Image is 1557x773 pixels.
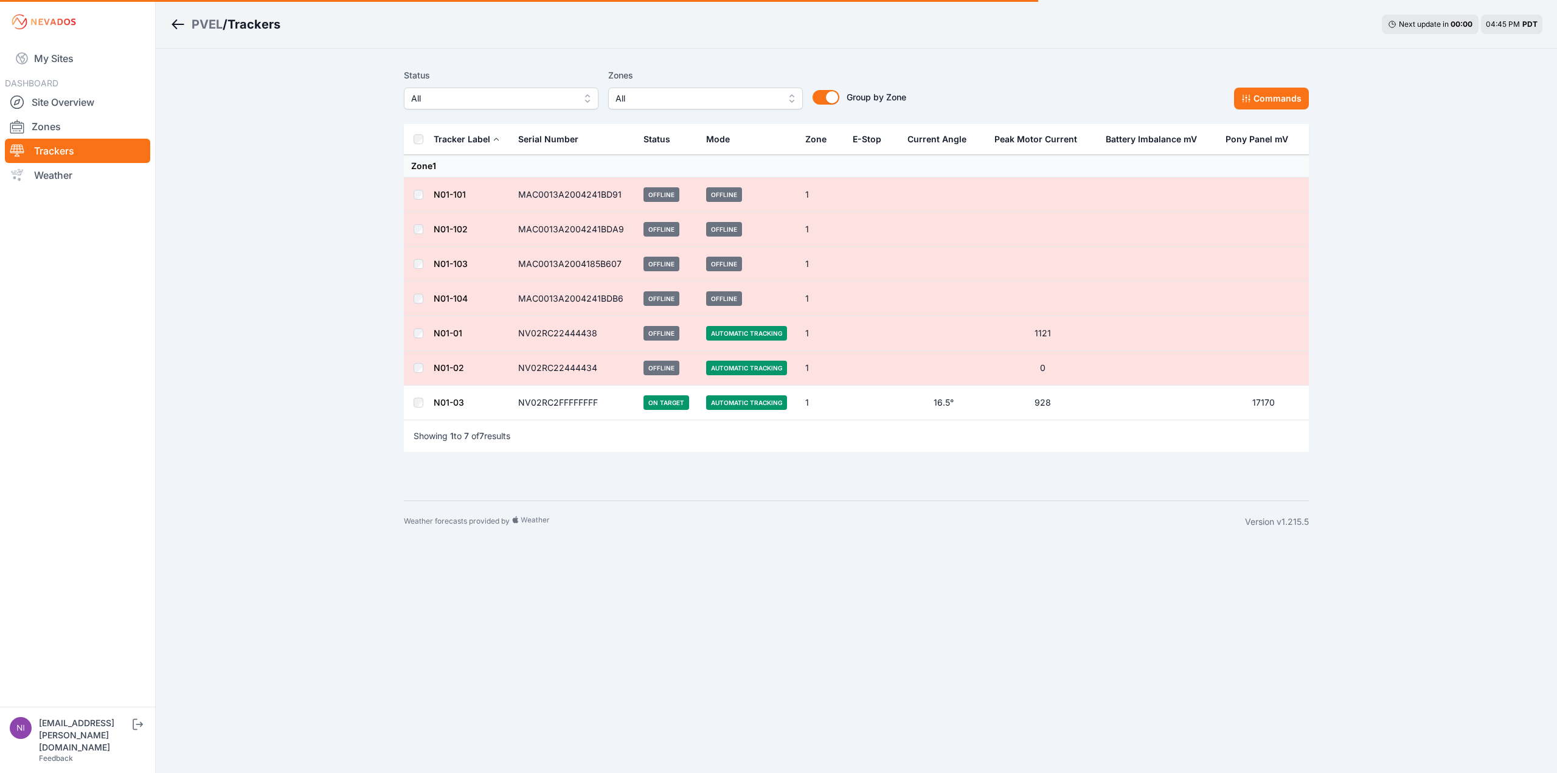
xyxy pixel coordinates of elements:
[643,187,679,202] span: Offline
[450,431,454,441] span: 1
[1218,386,1309,420] td: 17170
[706,133,730,145] div: Mode
[434,133,490,145] div: Tracker Label
[847,92,906,102] span: Group by Zone
[798,282,845,316] td: 1
[706,291,742,306] span: Offline
[5,78,58,88] span: DASHBOARD
[987,316,1098,351] td: 1121
[479,431,484,441] span: 7
[10,12,78,32] img: Nevados
[5,163,150,187] a: Weather
[1226,133,1288,145] div: Pony Panel mV
[511,351,636,386] td: NV02RC22444434
[1522,19,1538,29] span: PDT
[643,291,679,306] span: Offline
[1486,19,1520,29] span: 04:45 PM
[798,351,845,386] td: 1
[518,133,578,145] div: Serial Number
[643,133,670,145] div: Status
[798,212,845,247] td: 1
[987,386,1098,420] td: 928
[1245,516,1309,528] div: Version v1.215.5
[1106,133,1197,145] div: Battery Imbalance mV
[511,316,636,351] td: NV02RC22444438
[1234,88,1309,109] button: Commands
[434,224,468,234] a: N01-102
[907,125,976,154] button: Current Angle
[5,114,150,139] a: Zones
[511,178,636,212] td: MAC0013A2004241BD91
[616,91,778,106] span: All
[464,431,469,441] span: 7
[404,155,1309,178] td: Zone 1
[1106,125,1207,154] button: Battery Imbalance mV
[434,189,466,199] a: N01-101
[706,222,742,237] span: Offline
[853,125,891,154] button: E-Stop
[434,328,462,338] a: N01-01
[706,125,740,154] button: Mode
[434,258,468,269] a: N01-103
[805,133,827,145] div: Zone
[798,386,845,420] td: 1
[223,16,227,33] span: /
[434,293,468,303] a: N01-104
[643,125,680,154] button: Status
[987,351,1098,386] td: 0
[170,9,280,40] nav: Breadcrumb
[798,178,845,212] td: 1
[798,316,845,351] td: 1
[643,326,679,341] span: Offline
[434,362,464,373] a: N01-02
[404,88,598,109] button: All
[805,125,836,154] button: Zone
[643,361,679,375] span: Offline
[1399,19,1449,29] span: Next update in
[994,125,1087,154] button: Peak Motor Current
[853,133,881,145] div: E-Stop
[511,282,636,316] td: MAC0013A2004241BDB6
[434,397,464,407] a: N01-03
[5,90,150,114] a: Site Overview
[404,68,598,83] label: Status
[227,16,280,33] h3: Trackers
[511,212,636,247] td: MAC0013A2004241BDA9
[706,187,742,202] span: Offline
[518,125,588,154] button: Serial Number
[10,717,32,739] img: nick.fritz@nevados.solar
[411,91,574,106] span: All
[798,247,845,282] td: 1
[643,395,689,410] span: On Target
[1451,19,1472,29] div: 00 : 00
[900,386,987,420] td: 16.5°
[706,395,787,410] span: Automatic Tracking
[608,68,803,83] label: Zones
[434,125,500,154] button: Tracker Label
[994,133,1077,145] div: Peak Motor Current
[511,247,636,282] td: MAC0013A2004185B607
[706,326,787,341] span: Automatic Tracking
[39,717,130,754] div: [EMAIL_ADDRESS][PERSON_NAME][DOMAIN_NAME]
[414,430,510,442] p: Showing to of results
[404,516,1245,528] div: Weather forecasts provided by
[907,133,966,145] div: Current Angle
[706,361,787,375] span: Automatic Tracking
[643,222,679,237] span: Offline
[643,257,679,271] span: Offline
[192,16,223,33] a: PVEL
[39,754,73,763] a: Feedback
[5,44,150,73] a: My Sites
[511,386,636,420] td: NV02RC2FFFFFFFF
[1226,125,1298,154] button: Pony Panel mV
[5,139,150,163] a: Trackers
[608,88,803,109] button: All
[706,257,742,271] span: Offline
